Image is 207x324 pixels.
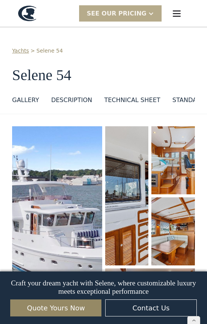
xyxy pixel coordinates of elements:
[10,299,101,316] a: Quote Yours Now
[31,47,35,55] div: >
[12,96,39,108] a: GALLERY
[51,96,92,105] div: DESCRIPTION
[105,126,149,265] a: open lightbox
[104,96,160,108] a: TECHNICAL SHEET
[87,9,146,18] div: SEE Our Pricing
[104,96,160,105] div: TECHNICAL SHEET
[165,2,189,26] div: menu
[51,96,92,108] a: DESCRIPTION
[18,6,36,21] a: home
[151,126,195,194] a: open lightbox
[2,168,157,181] span: Unsubscribe any time by clicking the link at the bottom of any message
[10,279,196,296] p: Craft your dream yacht with Selene, where customizable luxury meets exceptional performance
[2,168,7,173] input: I want to subscribe to your Newsletter.Unsubscribe any time by clicking the link at the bottom of...
[79,5,162,22] div: SEE Our Pricing
[12,67,195,84] h1: Selene 54
[151,197,195,265] a: open lightbox
[36,47,63,55] a: Selene 54
[12,47,29,55] a: Yachts
[105,299,196,316] a: Contact Us
[9,168,120,174] strong: I want to subscribe to your Newsletter.
[12,96,39,105] div: GALLERY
